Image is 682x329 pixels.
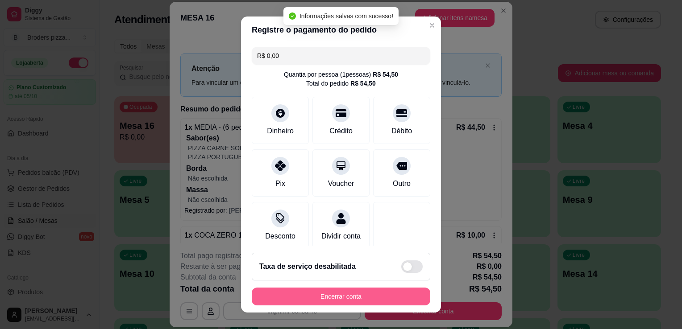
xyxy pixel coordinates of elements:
div: Quantia por pessoa ( 1 pessoas) [284,70,398,79]
div: Voucher [328,178,354,189]
span: check-circle [289,12,296,20]
button: Close [425,18,439,33]
div: R$ 54,50 [350,79,376,88]
div: Dinheiro [267,126,294,136]
div: Outro [393,178,411,189]
input: Ex.: hambúrguer de cordeiro [257,47,425,65]
div: Desconto [265,231,295,242]
div: R$ 54,50 [373,70,398,79]
header: Registre o pagamento do pedido [241,16,441,43]
div: Pix [275,178,285,189]
div: Total do pedido [306,79,376,88]
h2: Taxa de serviço desabilitada [259,261,356,272]
button: Encerrar conta [252,288,430,305]
span: Informações salvas com sucesso! [299,12,393,20]
div: Crédito [329,126,353,136]
div: Débito [391,126,412,136]
div: Dividir conta [321,231,361,242]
